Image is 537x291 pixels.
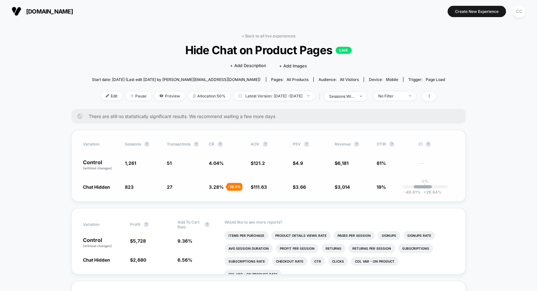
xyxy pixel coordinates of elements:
[340,77,359,82] span: All Visitors
[422,179,428,184] p: 0%
[351,257,399,266] li: Col Var - On Product
[335,184,350,190] span: $
[378,94,404,98] div: No Filter
[511,5,527,18] button: CC
[167,142,190,146] span: Transactions
[319,77,359,82] div: Audience:
[225,220,454,225] p: Would like to see more reports?
[360,95,362,97] img: end
[167,160,172,166] span: 51
[328,257,348,266] li: Clicks
[287,77,309,82] span: all products
[263,142,268,147] button: ?
[338,184,350,190] span: 3,014
[424,184,426,188] p: |
[419,142,454,147] span: CI
[188,92,230,100] span: Allocation: 50%
[125,142,141,146] span: Sessions
[133,238,146,244] span: 5,728
[238,94,242,97] img: calendar
[230,63,266,69] span: + Add Description
[83,142,118,147] span: Variation
[26,8,73,15] span: [DOMAIN_NAME]
[227,183,242,191] div: - 18.9 %
[10,6,75,16] button: [DOMAIN_NAME]
[218,142,223,147] button: ?
[419,161,454,171] span: ---
[155,92,185,100] span: Preview
[279,63,307,68] span: + Add Images
[254,184,267,190] span: 111.63
[377,160,386,166] span: 81%
[83,257,110,263] span: Chat Hidden
[334,231,375,240] li: Pages Per Session
[133,257,146,263] span: 2,680
[378,231,400,240] li: Signups
[354,142,359,147] button: ?
[271,77,309,82] div: Pages:
[83,166,112,170] span: (without changes)
[130,238,146,244] span: $
[225,257,269,266] li: Subscriptions Rate
[12,6,21,16] img: Visually logo
[335,142,351,146] span: Revenue
[167,184,172,190] span: 27
[126,92,151,100] span: Pause
[364,77,403,82] span: Device:
[225,270,281,279] li: Col Var - On Product Rate
[209,142,214,146] span: CR
[296,160,303,166] span: 4.9
[448,6,506,17] button: Create New Experience
[144,142,149,147] button: ?
[83,237,124,248] p: Control
[177,257,192,263] span: 6.56 %
[336,47,352,54] p: LIVE
[377,142,412,147] span: OTW
[251,184,267,190] span: $
[408,77,445,82] div: Trigger:
[251,142,259,146] span: AOV
[92,77,260,82] span: Start date: [DATE] (Last edit [DATE] by [PERSON_NAME][EMAIL_ADDRESS][DOMAIN_NAME])
[426,77,445,82] span: Page Load
[296,184,306,190] span: 3.66
[89,114,453,119] span: There are still no statistically significant results. We recommend waiting a few more days
[310,257,325,266] li: Ctr
[130,257,146,263] span: $
[106,94,109,97] img: edit
[205,222,210,227] button: ?
[276,244,319,253] li: Profit Per Session
[377,184,386,190] span: 19%
[234,92,314,100] span: Latest Version: [DATE] - [DATE]
[389,142,394,147] button: ?
[318,92,324,101] span: |
[403,231,435,240] li: Signups Rate
[293,160,303,166] span: $
[404,190,420,195] span: -49.81 %
[225,244,273,253] li: Avg Session Duration
[109,43,427,57] span: Hide Chat on Product Pages
[101,92,122,100] span: Edit
[130,94,134,97] img: end
[329,94,355,99] div: sessions with impression
[293,184,306,190] span: $
[349,244,395,253] li: Returns Per Session
[304,142,309,147] button: ?
[426,142,431,147] button: ?
[83,160,118,171] p: Control
[209,184,224,190] span: 3.28 %
[513,5,525,18] div: CC
[125,160,136,166] span: 1,261
[193,94,196,98] img: rebalance
[125,184,134,190] span: 823
[242,34,295,38] a: < Back to all live experiences
[83,244,112,248] span: (without changes)
[83,220,118,229] span: Variation
[409,95,411,96] img: end
[307,95,309,96] img: end
[424,190,426,195] span: +
[335,160,349,166] span: $
[194,142,199,147] button: ?
[272,257,307,266] li: Checkout Rate
[251,160,265,166] span: $
[398,244,433,253] li: Subscriptions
